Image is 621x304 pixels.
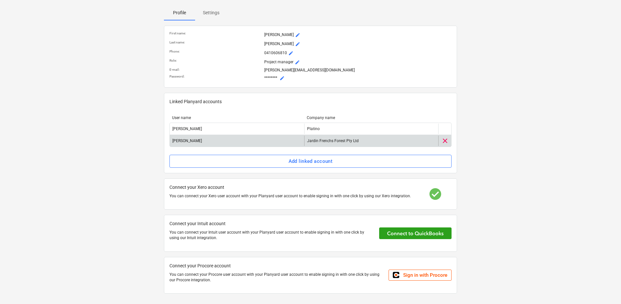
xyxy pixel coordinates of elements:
div: Jardin Frenchs Forest Pty Ltd [307,139,359,143]
p: Connect your Procore account [169,262,383,269]
p: You can connect your Procore user account with your Planyard user account to enable signing in wi... [169,272,383,283]
span: mode_edit [288,51,293,56]
p: [PERSON_NAME] [264,40,451,48]
div: Add linked account [289,157,333,165]
p: Phone : [169,49,262,54]
p: Connect your Xero account [169,184,414,191]
p: E-mail : [169,67,262,72]
span: mode_edit [295,60,300,65]
span: mode_edit [295,32,300,38]
span: mode_edit [279,76,285,81]
p: First name : [169,31,262,35]
p: You can connect your Xero user account with your Planyard user account to enable signing in with ... [169,193,414,199]
div: [PERSON_NAME] [170,124,304,134]
p: Profile [172,9,187,16]
p: Role : [169,58,262,63]
span: clear [441,137,449,145]
p: Last name : [169,40,262,44]
div: Platino [307,127,320,131]
p: You can connect your Intuit user account with your Planyard user account to enable signing in wit... [169,230,374,241]
p: [PERSON_NAME] [264,31,451,39]
div: Company name [307,116,436,120]
div: [PERSON_NAME] [170,136,304,146]
span: mode_edit [295,42,300,47]
div: User name [172,116,301,120]
p: [PERSON_NAME][EMAIL_ADDRESS][DOMAIN_NAME] [264,67,451,73]
p: Password : [169,74,262,79]
p: Project manager [264,58,451,66]
a: Sign in with Procore [389,270,452,281]
p: Settings [203,9,219,16]
button: Add linked account [169,155,452,168]
span: Sign in with Procore [403,272,447,278]
p: Connect your Intuit account [169,220,374,227]
p: Linked Planyard accounts [169,98,452,105]
p: 0410606810 [264,49,451,57]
